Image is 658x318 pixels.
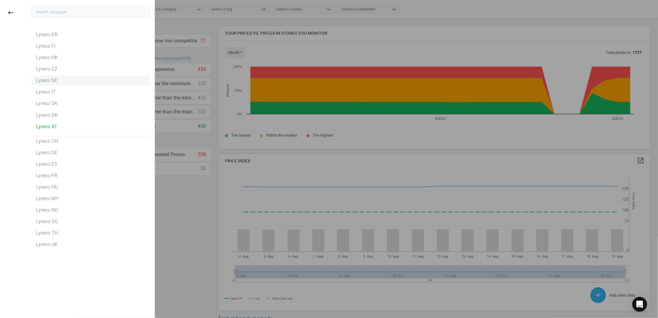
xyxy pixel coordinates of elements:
div: Lyreco HK [36,54,58,61]
div: Open Intercom Messenger [632,297,647,312]
div: Lyreco NO [36,207,58,214]
input: Search campaign [31,6,150,18]
div: Lyreco MY [36,195,59,202]
div: Lyreco KR [36,31,58,38]
i: keyboard_backspace [7,9,15,16]
div: Lyreco FI [36,43,55,50]
div: Lyreco CH [36,138,58,145]
div: Lyreco UK [36,241,58,248]
button: keyboard_backspace [4,6,18,20]
div: Lyreco IT [36,89,56,95]
div: Lyreco CZ [36,66,58,73]
div: Lyreco DE [36,149,58,156]
div: Lyreco SE [36,77,57,84]
div: Lyreco AT [36,123,57,130]
div: Lyreco DK [36,112,58,119]
div: Lyreco TH [36,230,58,236]
div: Lyreco SK [36,100,58,107]
div: Lyreco FR [36,172,57,179]
div: Lyreco SG [36,218,58,225]
div: Lyreco HU [36,184,58,191]
div: Lyreco ES [36,161,57,168]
